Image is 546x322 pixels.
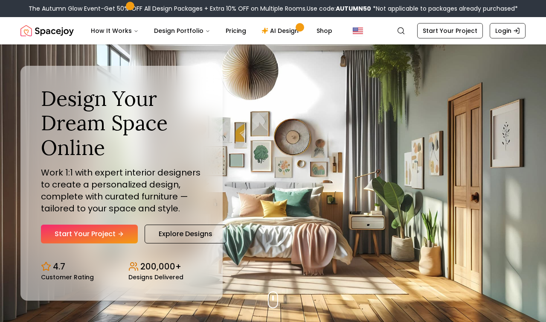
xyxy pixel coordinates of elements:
[140,261,181,272] p: 200,000+
[219,22,253,39] a: Pricing
[307,4,371,13] span: Use code:
[84,22,145,39] button: How It Works
[371,4,518,13] span: *Not applicable to packages already purchased*
[41,254,202,280] div: Design stats
[41,225,138,243] a: Start Your Project
[353,26,363,36] img: United States
[41,167,202,214] p: Work 1:1 with expert interior designers to create a personalized design, complete with curated fu...
[20,17,526,44] nav: Global
[336,4,371,13] b: AUTUMN50
[29,4,518,13] div: The Autumn Glow Event-Get 50% OFF All Design Packages + Extra 10% OFF on Multiple Rooms.
[255,22,308,39] a: AI Design
[41,86,202,160] h1: Design Your Dream Space Online
[147,22,217,39] button: Design Portfolio
[128,274,183,280] small: Designs Delivered
[145,225,227,243] a: Explore Designs
[310,22,339,39] a: Shop
[490,23,526,38] a: Login
[20,22,74,39] img: Spacejoy Logo
[53,261,65,272] p: 4.7
[84,22,339,39] nav: Main
[41,274,94,280] small: Customer Rating
[20,22,74,39] a: Spacejoy
[417,23,483,38] a: Start Your Project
